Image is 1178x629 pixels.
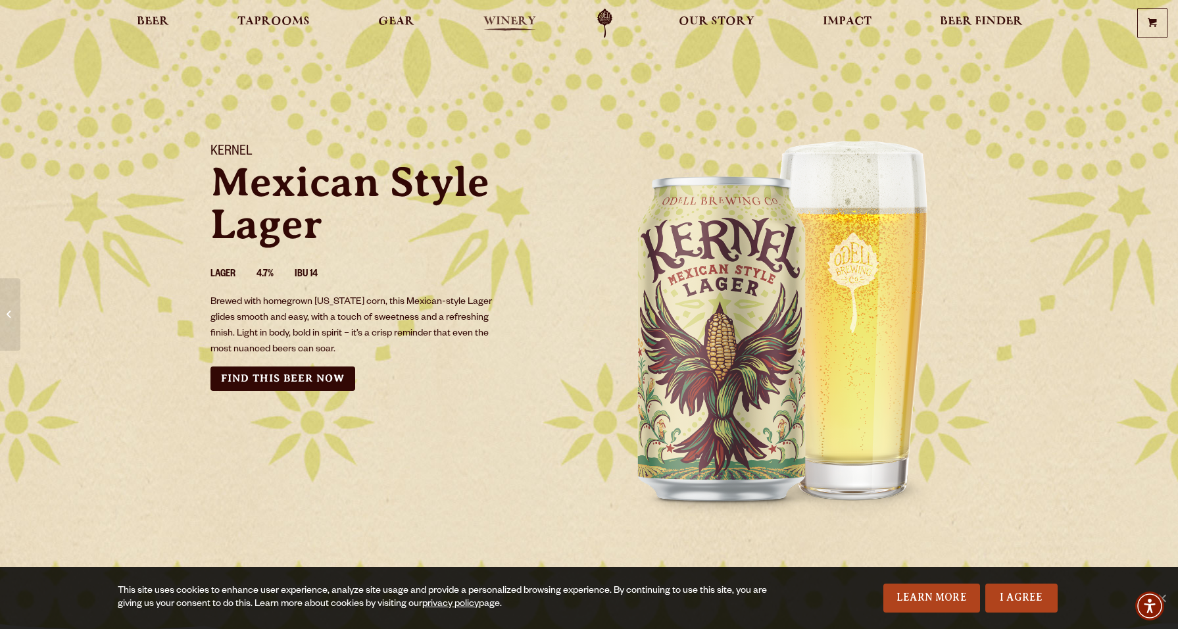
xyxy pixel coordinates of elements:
span: Winery [483,16,536,27]
a: Gear [370,9,423,38]
a: Learn More [883,584,980,613]
a: Find this Beer Now [210,366,355,391]
span: Gear [378,16,414,27]
a: I Agree [985,584,1058,613]
span: Taprooms [237,16,310,27]
a: privacy policy [422,599,479,610]
a: Our Story [670,9,763,38]
span: Beer [137,16,169,27]
span: Impact [823,16,871,27]
a: Beer Finder [931,9,1031,38]
a: Odell Home [580,9,629,38]
p: Mexican Style Lager [210,161,574,245]
p: Brewed with homegrown [US_STATE] corn, this Mexican-style Lager glides smooth and easy, with a to... [210,295,501,358]
a: Impact [814,9,880,38]
li: 4.7% [257,266,295,284]
span: Beer Finder [940,16,1023,27]
span: Our Story [679,16,754,27]
div: Accessibility Menu [1135,591,1164,620]
div: This site uses cookies to enhance user experience, analyze site usage and provide a personalized ... [118,585,785,611]
a: Beer [128,9,178,38]
li: IBU 14 [295,266,339,284]
a: Taprooms [229,9,318,38]
li: Lager [210,266,257,284]
a: Winery [475,9,545,38]
h1: Kernel [210,144,574,161]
